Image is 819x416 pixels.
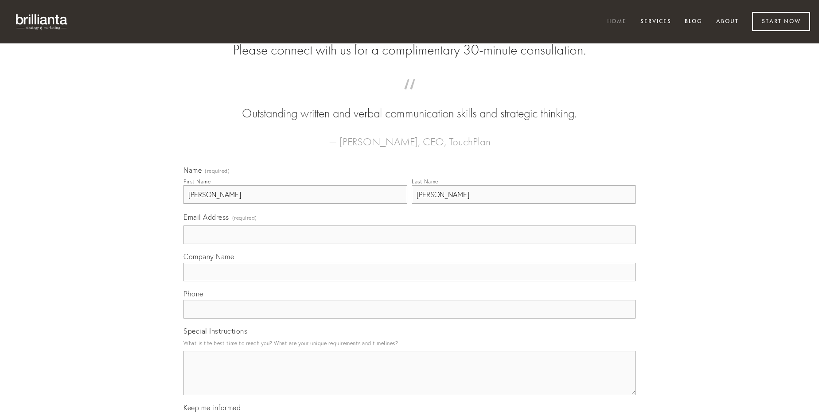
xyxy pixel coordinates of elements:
[183,166,202,175] span: Name
[710,15,745,29] a: About
[183,178,211,185] div: First Name
[198,88,621,122] blockquote: Outstanding written and verbal communication skills and strategic thinking.
[198,88,621,105] span: “
[183,403,241,412] span: Keep me informed
[183,213,229,222] span: Email Address
[679,15,708,29] a: Blog
[183,327,247,335] span: Special Instructions
[635,15,677,29] a: Services
[205,168,230,174] span: (required)
[183,337,636,349] p: What is the best time to reach you? What are your unique requirements and timelines?
[412,178,438,185] div: Last Name
[198,122,621,151] figcaption: — [PERSON_NAME], CEO, TouchPlan
[183,289,203,298] span: Phone
[601,15,632,29] a: Home
[183,42,636,58] h2: Please connect with us for a complimentary 30-minute consultation.
[752,12,810,31] a: Start Now
[9,9,75,35] img: brillianta - research, strategy, marketing
[232,212,257,224] span: (required)
[183,252,234,261] span: Company Name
